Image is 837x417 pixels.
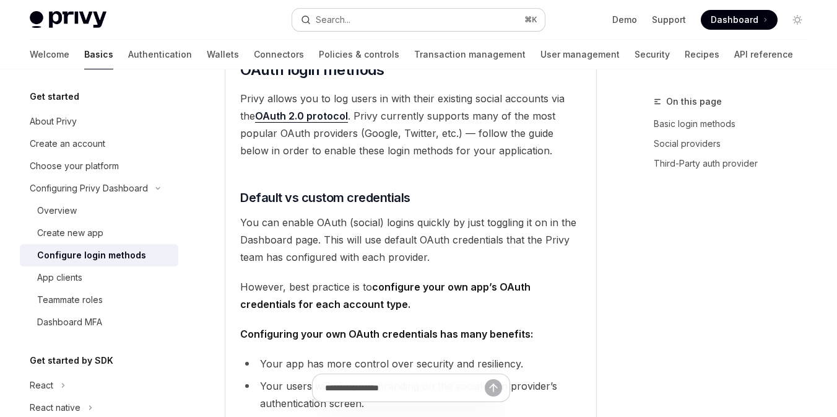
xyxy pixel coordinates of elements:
[20,289,178,311] a: Teammate roles
[207,40,239,69] a: Wallets
[20,155,178,177] a: Choose your platform
[612,14,637,26] a: Demo
[540,40,620,69] a: User management
[84,40,113,69] a: Basics
[524,15,537,25] span: ⌘ K
[654,114,817,134] a: Basic login methods
[30,114,77,129] div: About Privy
[20,222,178,244] a: Create new app
[635,40,670,69] a: Security
[240,90,581,159] span: Privy allows you to log users in with their existing social accounts via the . Privy currently su...
[292,9,545,31] button: Search...⌘K
[37,292,103,307] div: Teammate roles
[240,328,533,340] strong: Configuring your own OAuth credentials has many benefits:
[414,40,526,69] a: Transaction management
[254,40,304,69] a: Connectors
[685,40,719,69] a: Recipes
[128,40,192,69] a: Authentication
[20,311,178,333] a: Dashboard MFA
[240,281,531,310] strong: configure your own app’s OAuth credentials for each account type.
[255,110,348,123] a: OAuth 2.0 protocol
[37,270,82,285] div: App clients
[734,40,793,69] a: API reference
[30,89,79,104] h5: Get started
[485,379,502,397] button: Send message
[316,12,350,27] div: Search...
[666,94,722,109] span: On this page
[20,200,178,222] a: Overview
[711,14,758,26] span: Dashboard
[30,353,113,368] h5: Get started by SDK
[319,40,399,69] a: Policies & controls
[30,378,53,393] div: React
[701,10,778,30] a: Dashboard
[240,189,410,206] span: Default vs custom credentials
[20,110,178,133] a: About Privy
[37,315,102,330] div: Dashboard MFA
[787,10,807,30] button: Toggle dark mode
[240,355,581,372] li: Your app has more control over security and resiliency.
[30,181,148,196] div: Configuring Privy Dashboard
[30,11,106,29] img: light logo
[37,248,146,263] div: Configure login methods
[240,60,384,80] span: OAuth login methods
[240,278,581,313] span: However, best practice is to
[37,226,103,240] div: Create new app
[30,40,69,69] a: Welcome
[30,400,80,415] div: React native
[654,154,817,173] a: Third-Party auth provider
[20,133,178,155] a: Create an account
[30,136,105,151] div: Create an account
[240,214,581,266] span: You can enable OAuth (social) logins quickly by just toggling it on in the Dashboard page. This w...
[37,203,77,218] div: Overview
[654,134,817,154] a: Social providers
[652,14,686,26] a: Support
[20,244,178,266] a: Configure login methods
[20,266,178,289] a: App clients
[30,159,119,173] div: Choose your platform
